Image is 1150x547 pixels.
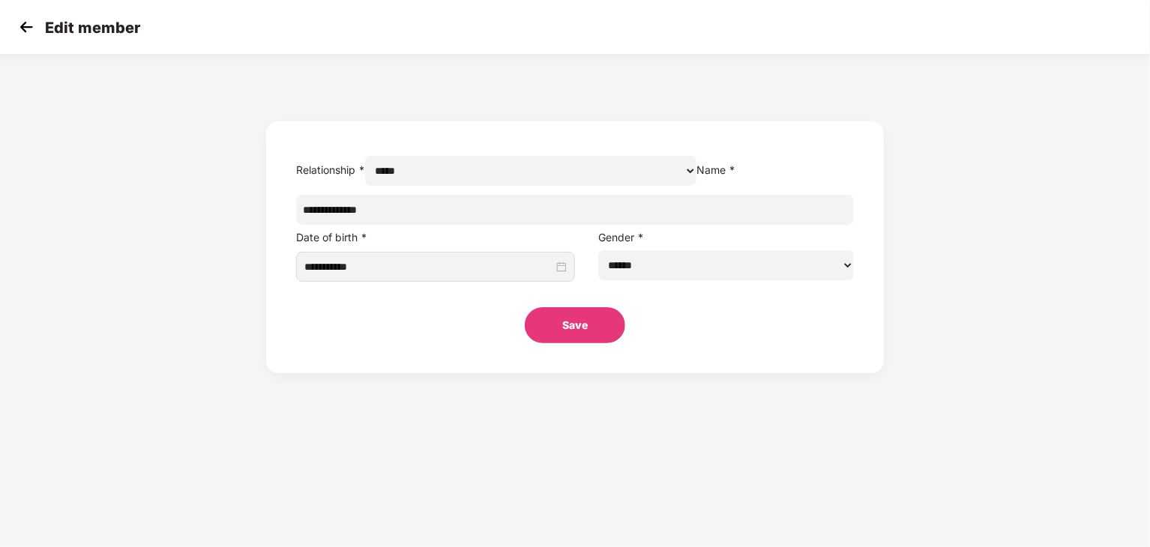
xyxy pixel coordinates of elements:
[696,163,735,176] label: Name *
[525,307,625,343] button: Save
[296,163,365,176] label: Relationship *
[15,16,37,38] img: svg+xml;base64,PHN2ZyB4bWxucz0iaHR0cDovL3d3dy53My5vcmcvMjAwMC9zdmciIHdpZHRoPSIzMCIgaGVpZ2h0PSIzMC...
[45,19,140,37] p: Edit member
[296,231,367,244] label: Date of birth *
[598,231,644,244] label: Gender *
